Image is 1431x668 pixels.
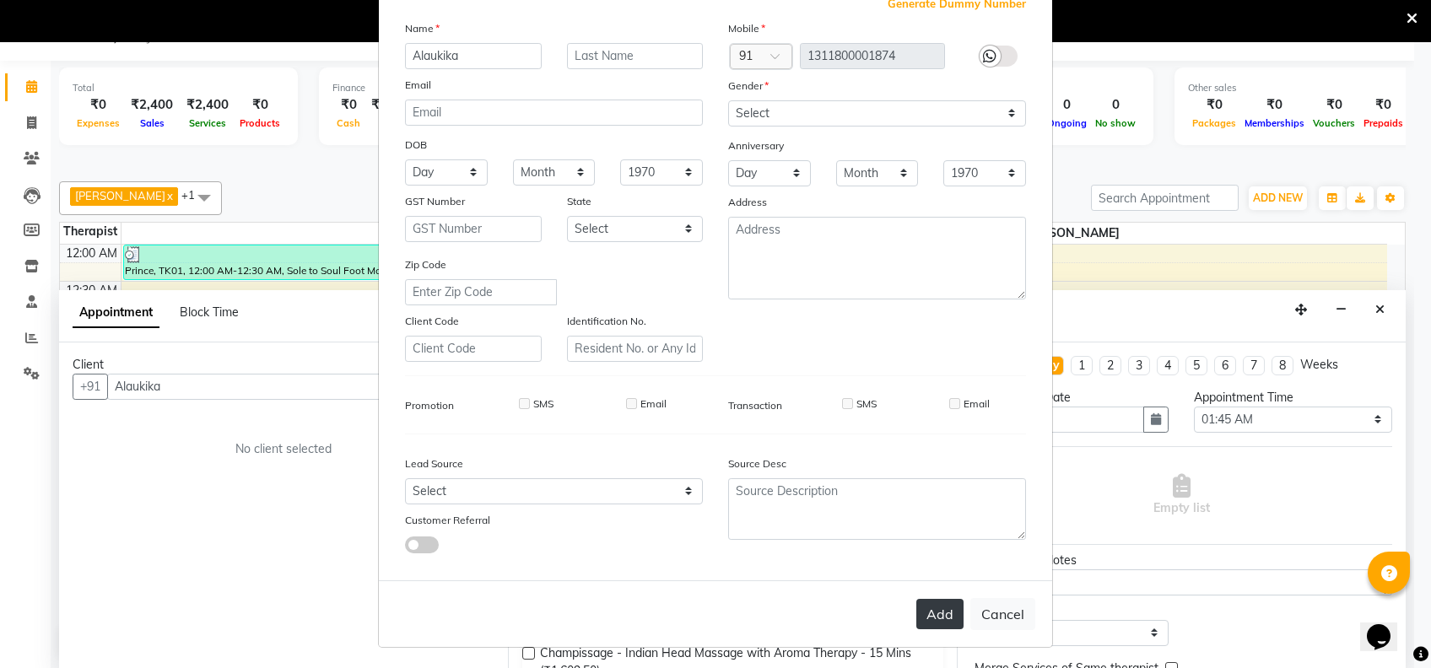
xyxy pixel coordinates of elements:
[405,279,557,305] input: Enter Zip Code
[405,194,465,209] label: GST Number
[728,21,765,36] label: Mobile
[405,257,446,272] label: Zip Code
[405,513,490,528] label: Customer Referral
[567,43,704,69] input: Last Name
[405,21,440,36] label: Name
[405,216,542,242] input: GST Number
[970,598,1035,630] button: Cancel
[728,195,767,210] label: Address
[405,78,431,93] label: Email
[856,396,877,412] label: SMS
[405,456,463,471] label: Lead Source
[640,396,667,412] label: Email
[800,43,946,69] input: Mobile
[405,314,459,329] label: Client Code
[405,398,454,413] label: Promotion
[405,43,542,69] input: First Name
[916,599,964,629] button: Add
[405,100,703,126] input: Email
[728,456,786,471] label: Source Desc
[567,194,591,209] label: State
[728,138,784,154] label: Anniversary
[964,396,990,412] label: Email
[533,396,553,412] label: SMS
[405,336,542,362] input: Client Code
[567,336,704,362] input: Resident No. or Any Id
[567,314,646,329] label: Identification No.
[728,398,782,413] label: Transaction
[728,78,769,94] label: Gender
[405,137,427,153] label: DOB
